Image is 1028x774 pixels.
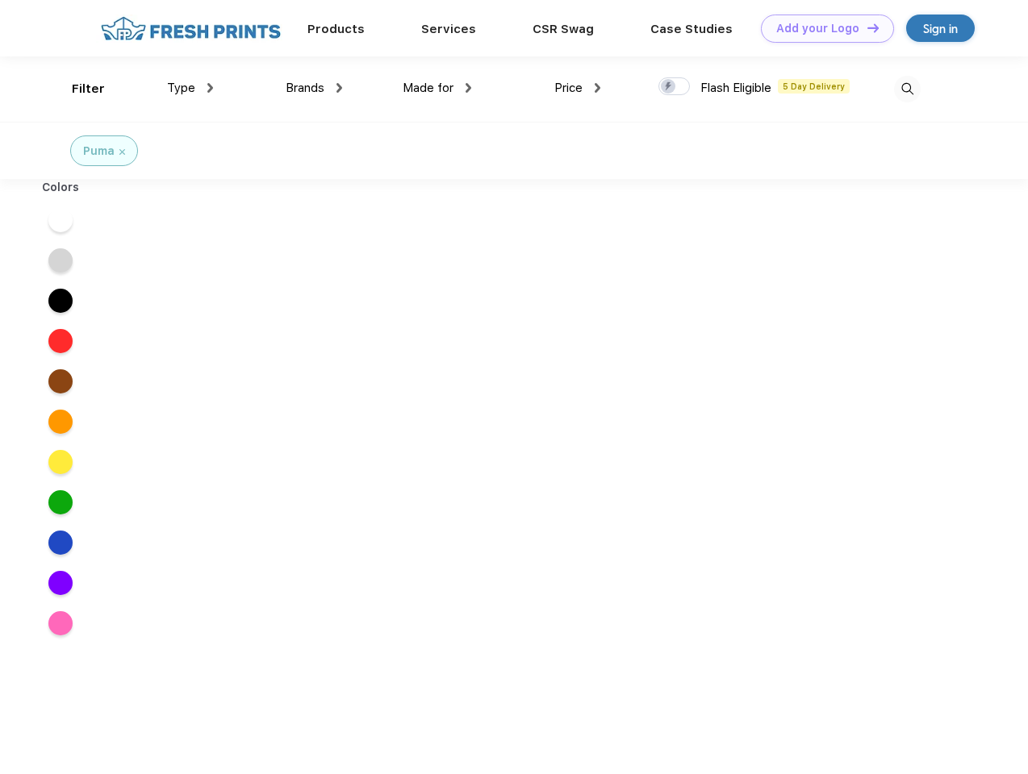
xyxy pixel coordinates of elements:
[595,83,600,93] img: dropdown.png
[421,22,476,36] a: Services
[554,81,583,95] span: Price
[286,81,324,95] span: Brands
[336,83,342,93] img: dropdown.png
[167,81,195,95] span: Type
[867,23,879,32] img: DT
[403,81,453,95] span: Made for
[30,179,92,196] div: Colors
[533,22,594,36] a: CSR Swag
[119,149,125,155] img: filter_cancel.svg
[923,19,958,38] div: Sign in
[72,80,105,98] div: Filter
[307,22,365,36] a: Products
[466,83,471,93] img: dropdown.png
[906,15,975,42] a: Sign in
[96,15,286,43] img: fo%20logo%202.webp
[778,79,850,94] span: 5 Day Delivery
[776,22,859,35] div: Add your Logo
[700,81,771,95] span: Flash Eligible
[894,76,921,102] img: desktop_search.svg
[207,83,213,93] img: dropdown.png
[83,143,115,160] div: Puma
